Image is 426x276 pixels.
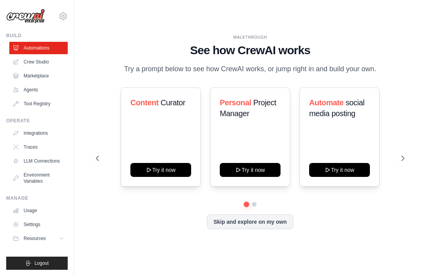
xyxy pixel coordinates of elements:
a: Integrations [9,127,68,139]
span: Curator [161,98,185,107]
div: Manage [6,195,68,201]
span: social media posting [309,98,364,118]
div: Operate [6,118,68,124]
span: Personal [220,98,251,107]
a: Traces [9,141,68,153]
div: WALKTHROUGH [96,34,404,40]
button: Skip and explore on my own [207,214,293,229]
button: Try it now [309,163,370,177]
a: Settings [9,218,68,231]
a: Environment Variables [9,169,68,187]
p: Try a prompt below to see how CrewAI works, or jump right in and build your own. [120,63,380,75]
a: Agents [9,84,68,96]
a: Usage [9,204,68,217]
a: Automations [9,42,68,54]
span: Automate [309,98,344,107]
a: Marketplace [9,70,68,82]
span: Content [130,98,159,107]
button: Resources [9,232,68,245]
a: LLM Connections [9,155,68,167]
span: Resources [24,235,46,242]
a: Tool Registry [9,98,68,110]
a: Crew Studio [9,56,68,68]
span: Logout [34,260,49,266]
img: Logo [6,9,45,24]
span: Project Manager [220,98,276,118]
h1: See how CrewAI works [96,43,404,57]
button: Try it now [130,163,191,177]
button: Try it now [220,163,281,177]
button: Logout [6,257,68,270]
div: Build [6,33,68,39]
